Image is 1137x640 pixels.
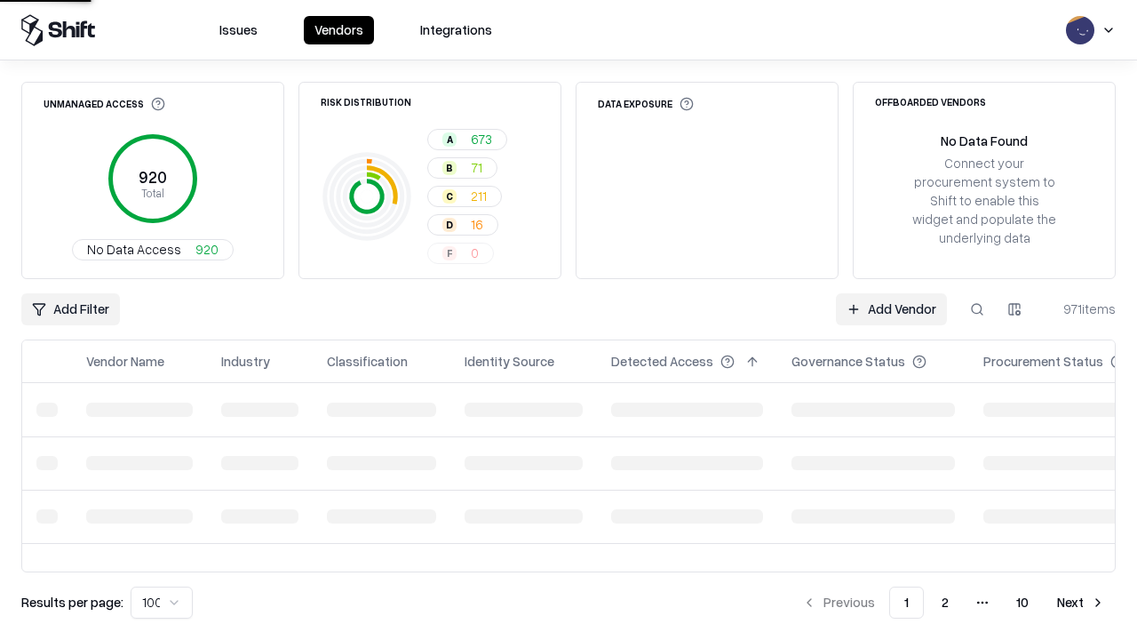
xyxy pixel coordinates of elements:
div: C [442,189,457,204]
span: 211 [471,187,487,205]
div: D [442,218,457,232]
div: Data Exposure [598,97,694,111]
div: Unmanaged Access [44,97,165,111]
div: Offboarded Vendors [875,97,986,107]
tspan: Total [141,186,164,200]
span: 71 [471,158,482,177]
div: Vendor Name [86,352,164,371]
button: 2 [927,587,963,619]
button: No Data Access920 [72,239,234,260]
button: Issues [209,16,268,44]
button: B71 [427,157,497,179]
div: Detected Access [611,352,713,371]
span: 920 [195,240,219,259]
a: Add Vendor [836,293,947,325]
span: No Data Access [87,240,181,259]
button: Integrations [409,16,503,44]
div: Classification [327,352,408,371]
div: Governance Status [791,352,905,371]
span: 16 [471,215,483,234]
button: 10 [1002,587,1043,619]
button: Next [1046,587,1116,619]
div: 971 items [1045,300,1116,318]
div: Industry [221,352,270,371]
span: 673 [471,130,492,148]
nav: pagination [791,587,1116,619]
div: A [442,132,457,147]
button: C211 [427,186,502,207]
button: 1 [889,587,924,619]
p: Results per page: [21,593,123,612]
button: D16 [427,214,498,236]
div: No Data Found [941,132,1028,150]
div: Identity Source [465,352,554,371]
div: Connect your procurement system to Shift to enable this widget and populate the underlying data [910,154,1058,248]
div: Procurement Status [983,352,1103,371]
button: Vendors [304,16,374,44]
tspan: 920 [139,167,167,187]
div: B [442,161,457,175]
div: Risk Distribution [321,97,411,107]
button: A673 [427,129,507,150]
button: Add Filter [21,293,120,325]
